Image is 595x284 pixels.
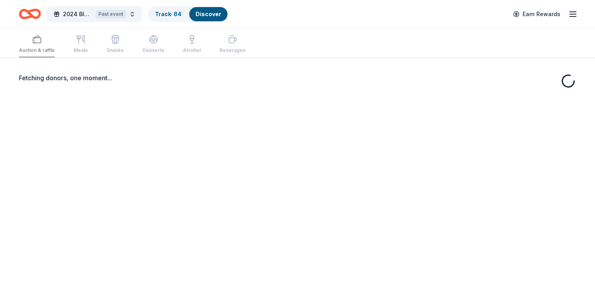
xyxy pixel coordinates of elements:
button: Track· 84Discover [148,6,228,22]
div: Past event [96,10,126,18]
button: 2024 Bluemont GalaPast event [47,6,142,22]
a: Discover [196,11,221,17]
span: 2024 Bluemont Gala [63,9,92,19]
div: Fetching donors, one moment... [19,73,576,83]
a: Home [19,5,41,23]
a: Track· 84 [155,11,181,17]
a: Earn Rewards [508,7,565,21]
